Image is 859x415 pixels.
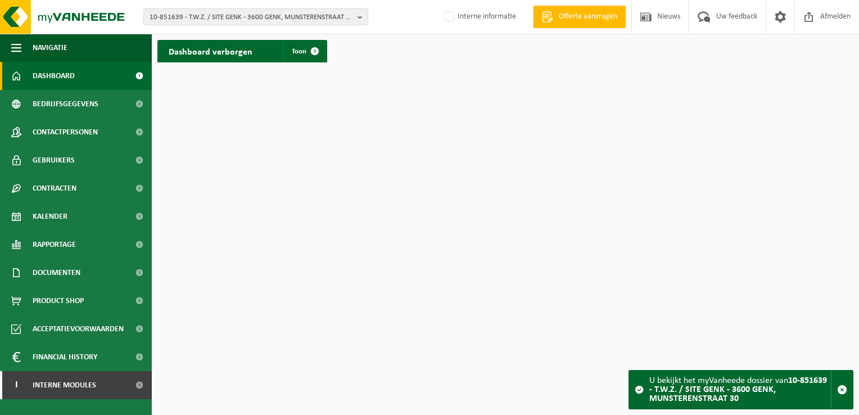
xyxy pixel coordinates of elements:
strong: 10-851639 - T.W.Z. / SITE GENK - 3600 GENK, MUNSTERENSTRAAT 30 [649,376,827,403]
a: Offerte aanvragen [533,6,626,28]
span: Product Shop [33,287,84,315]
span: Contactpersonen [33,118,98,146]
div: U bekijkt het myVanheede dossier van [649,371,831,409]
span: Dashboard [33,62,75,90]
span: Navigatie [33,34,67,62]
span: Rapportage [33,231,76,259]
span: Interne modules [33,371,96,399]
span: Financial History [33,343,97,371]
span: I [11,371,21,399]
a: Toon [283,40,326,62]
span: Gebruikers [33,146,75,174]
span: Bedrijfsgegevens [33,90,98,118]
span: Toon [292,48,306,55]
span: Acceptatievoorwaarden [33,315,124,343]
span: Contracten [33,174,76,202]
span: Documenten [33,259,80,287]
label: Interne informatie [442,8,516,25]
h2: Dashboard verborgen [157,40,264,62]
span: Offerte aanvragen [556,11,620,22]
span: Kalender [33,202,67,231]
button: 10-851639 - T.W.Z. / SITE GENK - 3600 GENK, MUNSTERENSTRAAT 30 [143,8,368,25]
span: 10-851639 - T.W.Z. / SITE GENK - 3600 GENK, MUNSTERENSTRAAT 30 [150,9,353,26]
